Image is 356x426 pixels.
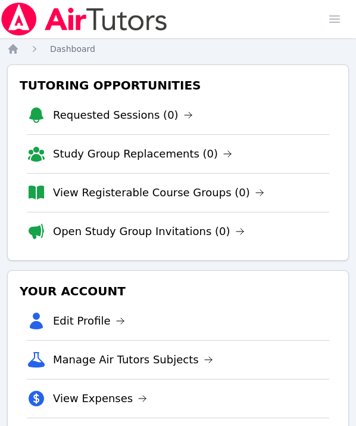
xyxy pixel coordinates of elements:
[53,351,213,368] a: Manage Air Tutors Subjects
[50,43,95,55] a: Dashboard
[53,107,193,124] a: Requested Sessions (0)
[53,223,245,240] a: Open Study Group Invitations (0)
[7,43,349,55] nav: Breadcrumb
[17,280,339,302] h3: Your Account
[17,75,339,96] h3: Tutoring Opportunities
[53,313,125,329] a: Edit Profile
[53,146,232,162] a: Study Group Replacements (0)
[50,44,95,54] span: Dashboard
[53,390,147,407] a: View Expenses
[53,184,264,201] a: View Registerable Course Groups (0)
